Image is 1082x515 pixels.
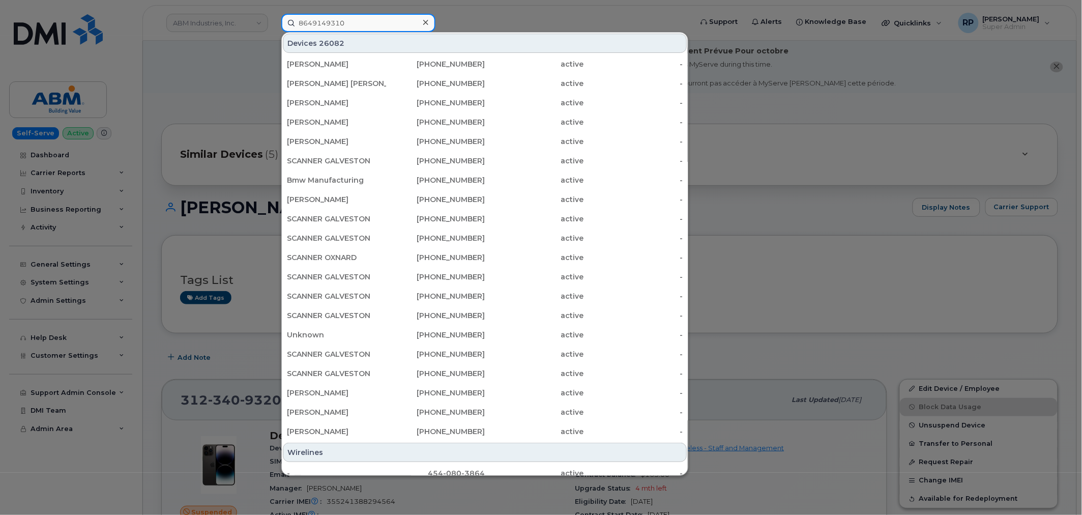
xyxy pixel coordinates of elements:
div: - [584,272,683,282]
div: active [485,349,584,359]
a: SCANNER GALVESTON[PHONE_NUMBER]active- [283,306,687,325]
div: SCANNER GALVESTON [287,156,386,166]
a: [PERSON_NAME][PHONE_NUMBER]active- [283,403,687,421]
div: [PERSON_NAME] [287,136,386,147]
div: [PERSON_NAME] [287,59,386,69]
div: active [485,117,584,127]
a: [PERSON_NAME][PHONE_NUMBER]active- [283,94,687,112]
div: - [584,233,683,243]
div: [PHONE_NUMBER] [386,368,485,379]
div: active [485,136,584,147]
div: active [485,252,584,263]
a: [PERSON_NAME][PHONE_NUMBER]active- [283,113,687,131]
div: [PHONE_NUMBER] [386,117,485,127]
a: [PERSON_NAME][PHONE_NUMBER]active- [283,422,687,441]
div: active [485,98,584,108]
div: SCANNER GALVESTON [287,310,386,321]
div: active [485,407,584,417]
div: [PHONE_NUMBER] [386,272,485,282]
a: -454-080-3864active- [283,464,687,482]
a: [PERSON_NAME][PHONE_NUMBER]active- [283,190,687,209]
div: [PHONE_NUMBER] [386,194,485,205]
div: active [485,233,584,243]
div: Devices [283,34,687,53]
div: [PHONE_NUMBER] [386,98,485,108]
div: SCANNER GALVESTON [287,291,386,301]
a: SCANNER GALVESTON[PHONE_NUMBER]active- [283,268,687,286]
div: - [584,117,683,127]
div: - [584,98,683,108]
a: SCANNER GALVESTON[PHONE_NUMBER]active- [283,229,687,247]
div: [PERSON_NAME] [PERSON_NAME] [287,78,386,89]
div: active [485,468,584,478]
div: - [584,156,683,166]
div: 454-080-3864 [386,468,485,478]
div: active [485,426,584,437]
div: - [584,291,683,301]
div: [PHONE_NUMBER] [386,330,485,340]
div: - [584,214,683,224]
div: SCANNER GALVESTON [287,233,386,243]
div: [PERSON_NAME] [287,194,386,205]
div: - [584,194,683,205]
div: [PERSON_NAME] [287,407,386,417]
div: SCANNER OXNARD [287,252,386,263]
div: Unknown [287,330,386,340]
div: SCANNER GALVESTON [287,368,386,379]
div: active [485,175,584,185]
div: - [584,368,683,379]
div: [PHONE_NUMBER] [386,407,485,417]
div: - [584,468,683,478]
a: SCANNER OXNARD[PHONE_NUMBER]active- [283,248,687,267]
div: SCANNER GALVESTON [287,272,386,282]
div: [PHONE_NUMBER] [386,214,485,224]
div: active [485,156,584,166]
span: 26082 [319,38,344,48]
div: active [485,388,584,398]
div: - [584,310,683,321]
div: - [584,78,683,89]
div: [PHONE_NUMBER] [386,388,485,398]
div: Wirelines [283,443,687,462]
div: [PHONE_NUMBER] [386,156,485,166]
div: [PHONE_NUMBER] [386,78,485,89]
div: SCANNER GALVESTON [287,349,386,359]
div: active [485,194,584,205]
a: [PERSON_NAME] [PERSON_NAME][PHONE_NUMBER]active- [283,74,687,93]
a: SCANNER GALVESTON[PHONE_NUMBER]active- [283,210,687,228]
div: active [485,78,584,89]
a: SCANNER GALVESTON[PHONE_NUMBER]active- [283,152,687,170]
a: [PERSON_NAME][PHONE_NUMBER]active- [283,132,687,151]
div: active [485,272,584,282]
div: active [485,310,584,321]
a: Bmw Manufacturing[PHONE_NUMBER]active- [283,171,687,189]
div: - [584,175,683,185]
div: - [584,349,683,359]
div: - [584,136,683,147]
div: [PERSON_NAME] [287,98,386,108]
div: Bmw Manufacturing [287,175,386,185]
div: active [485,368,584,379]
a: Unknown[PHONE_NUMBER]active- [283,326,687,344]
div: - [584,252,683,263]
div: SCANNER GALVESTON [287,214,386,224]
div: active [485,330,584,340]
div: active [485,214,584,224]
div: [PERSON_NAME] [287,117,386,127]
div: [PHONE_NUMBER] [386,252,485,263]
div: [PERSON_NAME] [287,426,386,437]
div: [PHONE_NUMBER] [386,59,485,69]
div: [PHONE_NUMBER] [386,291,485,301]
div: - [584,59,683,69]
div: [PHONE_NUMBER] [386,426,485,437]
a: [PERSON_NAME][PHONE_NUMBER]active- [283,384,687,402]
div: - [584,426,683,437]
div: - [584,330,683,340]
div: [PHONE_NUMBER] [386,349,485,359]
a: SCANNER GALVESTON[PHONE_NUMBER]active- [283,287,687,305]
div: - [584,407,683,417]
div: - [287,468,386,478]
div: [PHONE_NUMBER] [386,175,485,185]
a: SCANNER GALVESTON[PHONE_NUMBER]active- [283,345,687,363]
div: [PHONE_NUMBER] [386,233,485,243]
